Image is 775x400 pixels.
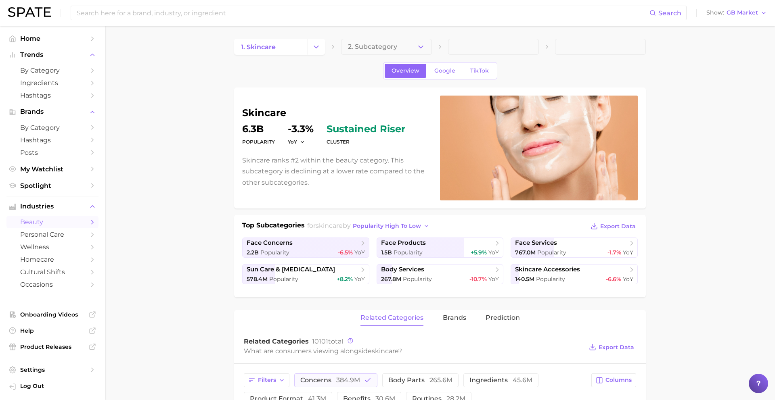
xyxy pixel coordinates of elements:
[258,377,276,383] span: Filters
[338,249,353,256] span: -6.5%
[20,51,85,58] span: Trends
[434,67,455,74] span: Google
[605,377,632,383] span: Columns
[20,327,85,334] span: Help
[6,266,98,278] a: cultural shifts
[515,266,580,273] span: skincare accessories
[385,64,426,78] a: Overview
[587,342,636,353] button: Export Data
[377,237,504,258] a: face products1.5b Popularity+5.9% YoY
[381,266,424,273] span: body services
[6,241,98,253] a: wellness
[20,67,85,74] span: by Category
[20,35,85,42] span: Home
[20,136,85,144] span: Hashtags
[6,89,98,102] a: Hashtags
[20,268,85,276] span: cultural shifts
[6,216,98,228] a: beauty
[242,155,430,188] p: Skincare ranks #2 within the beauty category. This subcategory is declining at a lower rate compa...
[388,377,452,383] span: body parts
[20,165,85,173] span: My Watchlist
[6,278,98,291] a: occasions
[351,221,432,231] button: popularity high to low
[247,249,259,256] span: 2.2b
[269,275,298,283] span: Popularity
[623,249,633,256] span: YoY
[471,249,487,256] span: +5.9%
[20,243,85,251] span: wellness
[247,266,335,273] span: sun care & [MEDICAL_DATA]
[76,6,649,20] input: Search here for a brand, industry, or ingredient
[6,146,98,159] a: Posts
[381,249,392,256] span: 1.5b
[300,377,360,383] span: concerns
[6,121,98,134] a: by Category
[288,138,305,145] button: YoY
[312,337,328,345] span: 10101
[288,124,314,134] dd: -3.3%
[247,275,268,283] span: 578.4m
[20,149,85,156] span: Posts
[20,256,85,263] span: homecare
[327,137,405,147] dt: cluster
[20,203,85,210] span: Industries
[316,222,343,229] span: skincare
[443,314,466,321] span: brands
[242,108,430,118] h1: skincare
[20,366,85,373] span: Settings
[6,228,98,241] a: personal care
[469,275,487,283] span: -10.7%
[20,108,85,115] span: Brands
[515,249,536,256] span: 767.0m
[241,43,276,51] span: 1. skincare
[6,134,98,146] a: Hashtags
[20,182,85,190] span: Spotlight
[591,373,636,387] button: Columns
[260,249,289,256] span: Popularity
[242,124,275,134] dd: 6.3b
[20,382,92,390] span: Log Out
[6,64,98,77] a: by Category
[486,314,520,321] span: Prediction
[488,249,499,256] span: YoY
[6,49,98,61] button: Trends
[6,253,98,266] a: homecare
[244,346,583,356] div: What are consumers viewing alongside ?
[20,311,85,318] span: Onboarding Videos
[536,275,565,283] span: Popularity
[599,344,634,351] span: Export Data
[360,314,423,321] span: related categories
[511,264,638,284] a: skincare accessories140.5m Popularity-6.6% YoY
[247,239,293,247] span: face concerns
[308,39,325,55] button: Change Category
[244,373,289,387] button: Filters
[336,376,360,384] span: 384.9m
[6,380,98,394] a: Log out. Currently logged in with e-mail mathilde@spate.nyc.
[515,239,557,247] span: face services
[623,275,633,283] span: YoY
[372,347,398,355] span: skincare
[403,275,432,283] span: Popularity
[381,275,401,283] span: 267.8m
[307,222,432,229] span: for by
[727,10,758,15] span: GB Market
[8,7,51,17] img: SPATE
[463,64,496,78] a: TikTok
[706,10,724,15] span: Show
[6,77,98,89] a: Ingredients
[607,249,621,256] span: -1.7%
[354,275,365,283] span: YoY
[341,39,432,55] button: 2. Subcategory
[20,92,85,99] span: Hashtags
[312,337,343,345] span: total
[488,275,499,283] span: YoY
[242,237,369,258] a: face concerns2.2b Popularity-6.5% YoY
[20,343,85,350] span: Product Releases
[20,281,85,288] span: occasions
[377,264,504,284] a: body services267.8m Popularity-10.7% YoY
[658,9,681,17] span: Search
[511,237,638,258] a: face services767.0m Popularity-1.7% YoY
[242,137,275,147] dt: Popularity
[427,64,462,78] a: Google
[20,124,85,131] span: by Category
